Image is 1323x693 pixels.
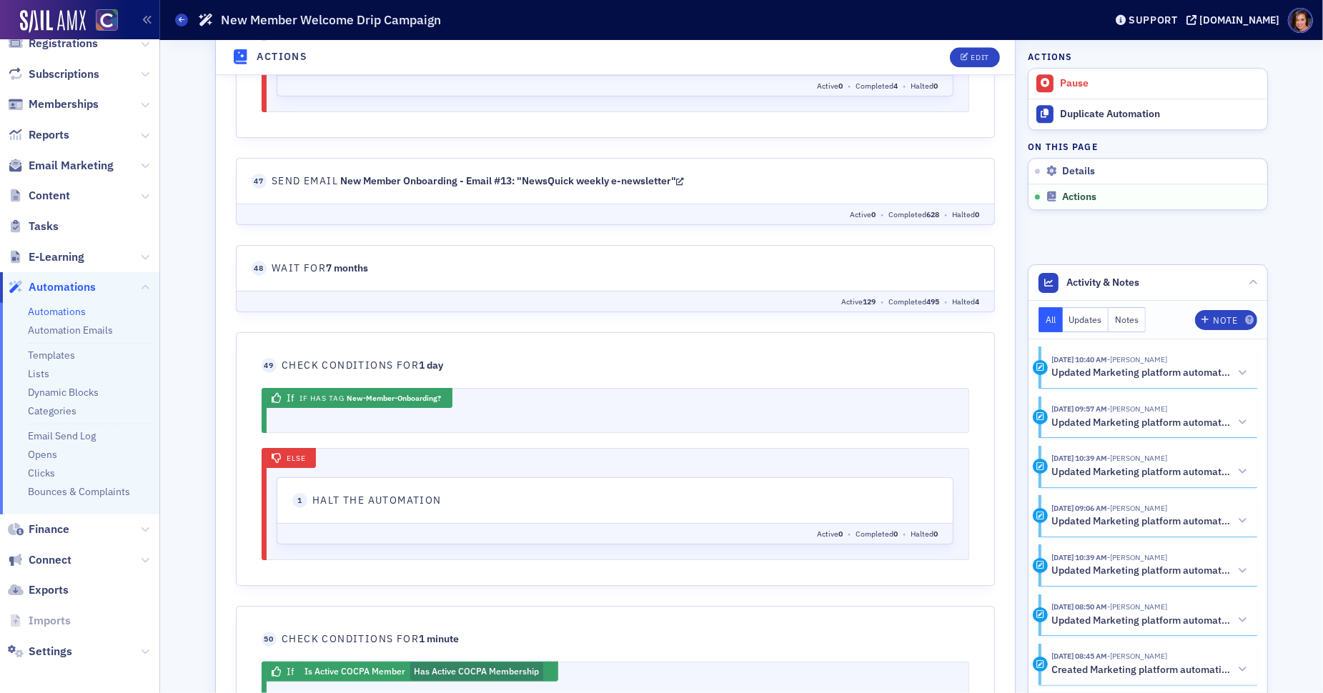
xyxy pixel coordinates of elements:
h5: Updated Marketing platform automation: New Member Welcome Drip Campaign [1052,417,1233,429]
a: Registrations [8,36,98,51]
span: 489 [669,483,682,493]
h5: Updated Marketing platform automation: New Member Welcome Drip Campaign [1052,515,1233,528]
span: Completed [662,184,719,194]
a: Settings [8,644,72,659]
span: 20 [755,184,763,194]
span: Active [597,356,623,366]
div: Activity [1033,657,1048,672]
h4: Actions [1028,50,1072,63]
button: Updated Marketing platform automation: New Member Welcome Drip Campaign [1052,514,1248,529]
span: • [719,184,732,194]
div: Edit [971,54,989,61]
span: Check Conditions For [66,673,227,688]
span: Tasks [29,219,59,234]
time: 5/15/2023 10:39 AM [1052,552,1108,562]
h5: Updated Marketing platform automation: New Member Welcome Drip Campaign [1052,466,1233,479]
button: Notes [1109,307,1146,332]
button: Updated Marketing platform automation: New Member Welcome Drip Campaign [1052,464,1248,479]
span: Completed [668,612,719,622]
h5: Updated Marketing platform automation: New Member Welcome Drip Campaign [1052,564,1233,577]
button: Updates [1063,307,1109,332]
span: 1 [36,61,51,76]
h4: On this page [1028,140,1268,153]
div: Pause [1060,77,1260,90]
a: Finance [8,522,69,537]
span: Wait for [56,576,148,591]
time: 3/19/2024 09:57 AM [1052,404,1108,414]
a: View Homepage [86,9,118,34]
a: Bounces & Complaints [28,485,130,498]
a: Automations [8,279,96,295]
span: Profile [1288,8,1313,33]
span: 919 [706,612,719,622]
a: New Member Onboarding - Email #1B (ORG MEMBERS): "Welcome to COCPA" [165,321,527,334]
a: SailAMX [20,10,86,33]
span: • [618,483,631,493]
a: Duplicate Automation [1029,99,1267,129]
span: Send Email [96,447,442,462]
span: • [649,184,662,194]
span: Katie Foo [1108,552,1168,562]
h4: Actions [257,50,308,65]
span: 1 day [203,674,227,687]
a: New Member Onboarding - Email #1: "Welcome to COCPA" [165,448,442,461]
a: Opens [28,448,57,461]
span: 2 weeks [110,577,148,589]
button: All [1039,307,1063,332]
span: Katie Foo [1108,503,1168,513]
span: • [655,612,668,622]
span: Katie Foo [1108,602,1168,612]
span: • [623,356,635,366]
a: Clicks [28,467,55,479]
div: Activity [1033,508,1048,523]
a: Templates [28,349,75,362]
span: 1 [76,447,91,462]
span: Connect [29,552,71,568]
span: Else [71,407,90,417]
span: Halted [682,483,722,493]
span: Settings [29,644,72,659]
a: Content [8,188,70,204]
a: E-Learning [8,249,84,265]
span: 0 [614,483,618,493]
span: Katie Foo [1108,453,1168,463]
span: Send Email [96,320,527,335]
span: New-Member-Onboarding [109,61,231,74]
span: 1,002 [700,184,719,194]
div: Activity [1033,409,1048,424]
span: • [719,612,732,622]
span: Halted [682,356,722,366]
span: 1 day [110,149,134,161]
span: 15 [647,612,655,622]
button: Updated Marketing platform automation: New Member Welcome Drip Campaign [1052,366,1248,381]
span: 0 [718,483,722,493]
span: Actions [1063,191,1097,204]
h5: Updated Marketing platform automation: New Member Welcome Drip Campaign [1052,367,1233,379]
div: Support [1129,14,1178,26]
a: Memberships [8,96,99,112]
span: Halted [723,96,763,106]
span: 0 [618,356,623,366]
span: Completed [631,483,682,493]
a: Email Marketing [8,158,114,174]
div: Activity [1033,607,1048,622]
a: Reports [8,127,69,143]
span: 5 [46,673,61,688]
a: Exports [8,582,69,598]
span: • [682,483,695,493]
time: 4/21/2023 08:50 AM [1052,602,1108,612]
button: Pause [1029,69,1267,99]
button: Edit [950,47,999,67]
span: 1 [76,320,91,335]
span: 0 [759,96,763,106]
span: Automations [29,279,96,295]
span: Halted [719,612,763,622]
span: Lauren Standiford [1108,354,1168,364]
a: Email Send Log [28,429,96,442]
time: 10/10/2024 10:40 AM [1052,354,1108,364]
a: Lists [28,367,49,380]
span: Completed [635,356,682,366]
time: 6/23/2023 10:39 AM [1052,453,1108,463]
span: If [71,278,79,293]
span: Activity & Notes [1066,275,1139,290]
